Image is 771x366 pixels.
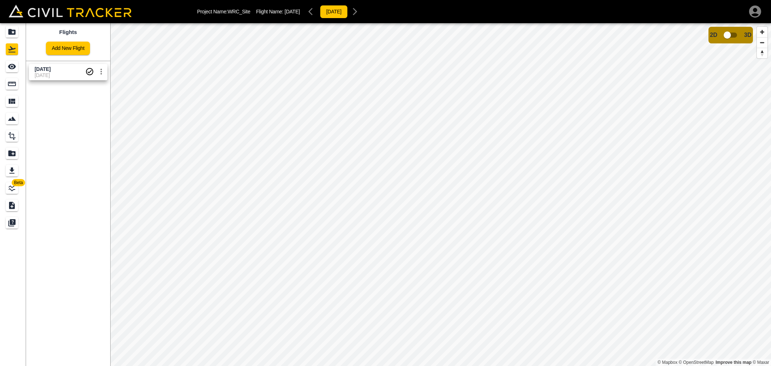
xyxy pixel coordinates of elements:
[757,27,767,37] button: Zoom in
[753,360,769,365] a: Maxar
[757,48,767,58] button: Reset bearing to north
[197,9,250,14] p: Project Name: WRC_Site
[658,360,677,365] a: Mapbox
[710,32,717,38] span: 2D
[716,360,751,365] a: Map feedback
[256,9,300,14] p: Flight Name:
[110,23,771,366] canvas: Map
[679,360,714,365] a: OpenStreetMap
[284,9,300,14] span: [DATE]
[320,5,347,18] button: [DATE]
[757,37,767,48] button: Zoom out
[9,5,132,17] img: Civil Tracker
[744,32,751,38] span: 3D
